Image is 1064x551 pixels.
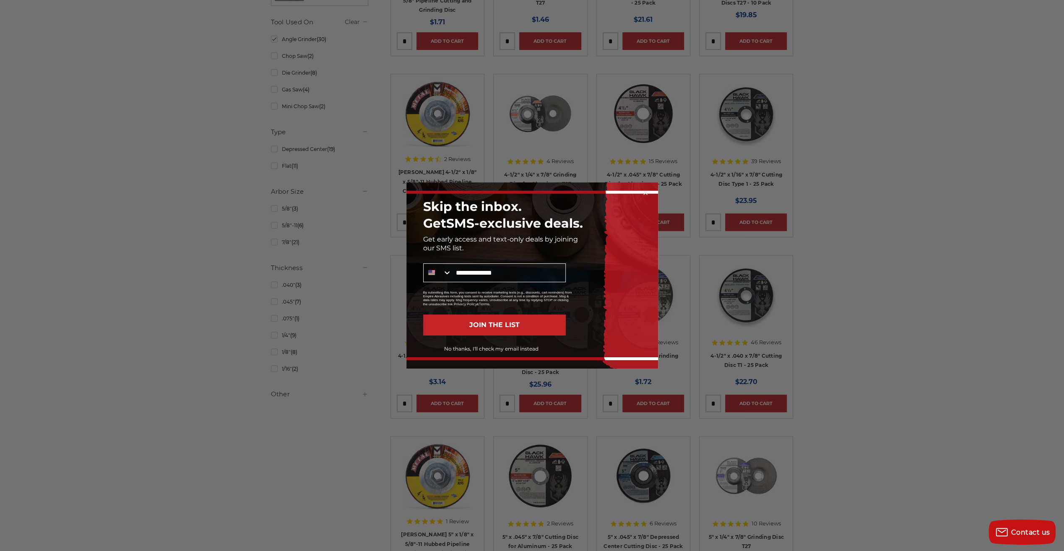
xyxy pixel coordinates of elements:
span: Get early access and text-only deals by joining [423,235,578,243]
button: Search Countries [424,264,452,282]
span: our SMS list. [423,244,463,252]
span: SMS-exclusive deals. [446,216,583,231]
button: Contact us [989,520,1056,545]
img: United States [428,269,435,276]
button: JOIN THE LIST [423,314,566,335]
button: No thanks, I'll check my email instead [417,342,566,356]
p: By submitting this form, you consent to receive marketing texts (e.g., discounts, cart reminders)... [423,291,574,306]
span: Get [423,216,446,231]
button: Close dialog [641,189,650,197]
span: Skip the inbox. [423,199,522,214]
span: Contact us [1011,528,1050,536]
a: Privacy Policy [453,302,476,306]
a: Terms [479,302,489,306]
